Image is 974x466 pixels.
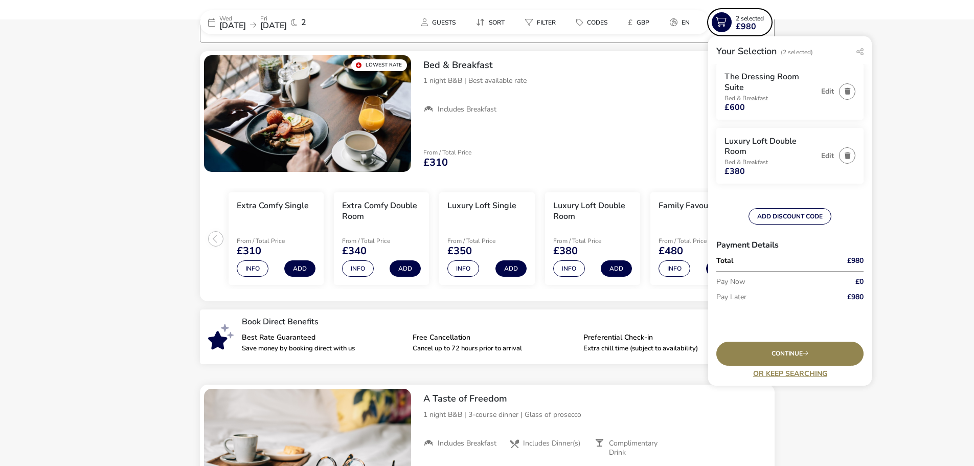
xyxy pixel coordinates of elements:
p: Best Rate Guaranteed [242,334,404,341]
span: Codes [587,18,607,27]
p: Pay Later [716,290,834,305]
button: ADD DISCOUNT CODE [749,208,831,225]
span: Continue [772,350,808,357]
p: Save money by booking direct with us [242,345,404,352]
span: £980 [847,257,864,264]
button: Edit [821,87,834,95]
button: Info [342,260,374,277]
button: Add [495,260,527,277]
span: £0 [855,278,864,285]
p: Bed & Breakfast [724,159,816,165]
div: Wed[DATE]Fri[DATE]2 [200,10,353,34]
button: Guests [413,15,464,30]
span: Includes Breakfast [438,439,496,448]
button: 2 Selected£980 [709,10,771,34]
a: Or Keep Searching [716,370,864,378]
span: £350 [447,246,472,256]
naf-pibe-menu-bar-item: Guests [413,15,468,30]
h3: Extra Comfy Single [237,201,309,211]
span: Complimentary Drink [609,439,672,457]
h3: Family Favourite [659,201,721,211]
button: Sort [468,15,513,30]
button: Add [706,260,737,277]
button: £GBP [620,15,658,30]
i: £ [628,17,632,28]
span: £480 [659,246,683,256]
h3: Luxury Loft Single [447,201,516,211]
button: Filter [517,15,564,30]
button: Codes [568,15,616,30]
span: £980 [847,294,864,301]
p: Extra chill time (subject to availability) [583,345,746,352]
p: Bed & Breakfast [724,95,816,101]
span: [DATE] [260,20,287,31]
span: 2 Selected [736,14,764,23]
span: (2 Selected) [781,48,813,56]
button: Add [284,260,315,277]
h2: Your Selection [716,45,777,57]
span: £310 [423,158,448,168]
span: [DATE] [219,20,246,31]
button: Info [553,260,585,277]
h3: Extra Comfy Double Room [342,201,421,222]
span: Includes Dinner(s) [523,439,580,448]
button: Edit [821,152,834,160]
naf-pibe-menu-bar-item: £GBP [620,15,662,30]
span: GBP [637,18,649,27]
span: Filter [537,18,556,27]
button: en [662,15,698,30]
span: £310 [237,246,261,256]
h2: A Taste of Freedom [423,393,766,405]
button: Info [447,260,479,277]
p: 1 night B&B | Best available rate [423,75,766,86]
naf-pibe-menu-bar-item: Sort [468,15,517,30]
naf-pibe-menu-bar-item: en [662,15,702,30]
button: Info [659,260,690,277]
swiper-slide: 1 / 1 [204,55,411,172]
p: From / Total Price [553,238,626,244]
button: Info [237,260,268,277]
swiper-slide: 1 / 7 [223,188,329,290]
div: A Taste of Freedom1 night B&B | 3-course dinner | Glass of proseccoIncludes BreakfastIncludes Din... [415,385,775,465]
swiper-slide: 3 / 7 [434,188,539,290]
p: From / Total Price [342,238,415,244]
span: £980 [736,23,756,31]
naf-pibe-menu-bar-item: 2 Selected£980 [709,10,775,34]
p: Cancel up to 72 hours prior to arrival [413,345,575,352]
span: £340 [342,246,367,256]
h3: Luxury Loft Double Room [553,201,632,222]
p: Total [716,257,834,264]
h3: Luxury Loft Double Room [724,136,816,158]
p: Fri [260,15,287,21]
h2: Bed & Breakfast [423,59,766,71]
div: Continue [716,342,864,366]
h3: Payment Details [716,233,864,257]
span: en [682,18,690,27]
p: From / Total Price [423,149,471,156]
p: From / Total Price [237,238,309,244]
span: Sort [489,18,505,27]
p: Book Direct Benefits [242,318,754,326]
p: From / Total Price [659,238,731,244]
span: Guests [432,18,456,27]
span: £600 [724,103,745,112]
p: Free Cancellation [413,334,575,341]
p: Pay Now [716,274,834,290]
div: Lowest Rate [351,59,407,71]
span: 2 [301,18,306,27]
p: Wed [219,15,246,21]
span: £380 [553,246,578,256]
naf-pibe-menu-bar-item: Codes [568,15,620,30]
p: Preferential Check-in [583,334,746,341]
swiper-slide: 2 / 7 [329,188,434,290]
naf-pibe-menu-bar-item: Filter [517,15,568,30]
span: Includes Breakfast [438,105,496,114]
p: 1 night B&B | 3-course dinner | Glass of prosecco [423,409,766,420]
swiper-slide: 5 / 7 [645,188,751,290]
div: Bed & Breakfast1 night B&B | Best available rateIncludes Breakfast [415,51,775,123]
swiper-slide: 4 / 7 [540,188,645,290]
button: Add [601,260,632,277]
span: £380 [724,167,745,175]
h3: The Dressing Room Suite [724,72,816,93]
